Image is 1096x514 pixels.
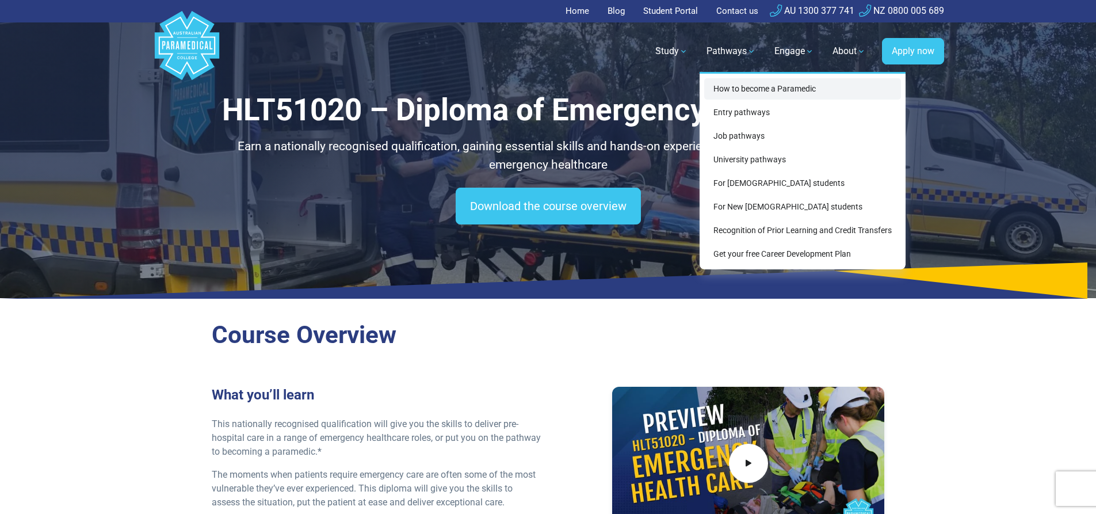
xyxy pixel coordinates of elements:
p: Earn a nationally recognised qualification, gaining essential skills and hands-on experience for ... [212,138,885,174]
a: Study [648,35,695,67]
a: NZ 0800 005 689 [859,5,944,16]
a: Pathways [700,35,763,67]
h3: What you’ll learn [212,387,541,403]
a: AU 1300 377 741 [770,5,854,16]
p: This nationally recognised qualification will give you the skills to deliver pre-hospital care in... [212,417,541,459]
a: Get your free Career Development Plan [704,243,901,265]
a: Download the course overview [456,188,641,224]
a: Job pathways [704,125,901,147]
a: For [DEMOGRAPHIC_DATA] students [704,173,901,194]
a: For New [DEMOGRAPHIC_DATA] students [704,196,901,218]
a: How to become a Paramedic [704,78,901,100]
a: Entry pathways [704,102,901,123]
div: Pathways [700,72,906,269]
a: Recognition of Prior Learning and Credit Transfers [704,220,901,241]
p: The moments when patients require emergency care are often some of the most vulnerable they’ve ev... [212,468,541,509]
a: Engage [767,35,821,67]
a: Apply now [882,38,944,64]
a: University pathways [704,149,901,170]
h1: HLT51020 – Diploma of Emergency Health Care [212,92,885,128]
h2: Course Overview [212,321,885,350]
a: About [826,35,873,67]
a: Australian Paramedical College [152,22,222,81]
